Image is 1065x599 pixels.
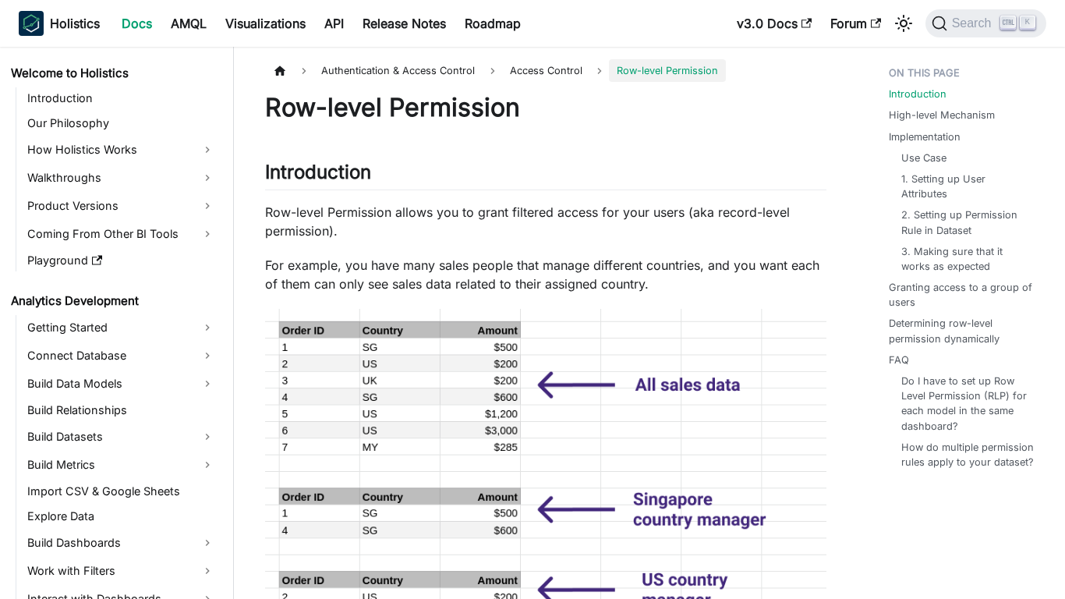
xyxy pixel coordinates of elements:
h1: Row-level Permission [265,92,826,123]
a: 2. Setting up Permission Rule in Dataset [901,207,1035,237]
a: v3.0 Docs [727,11,821,36]
kbd: K [1020,16,1035,30]
a: Connect Database [23,343,220,368]
a: Coming From Other BI Tools [23,222,220,246]
a: Build Datasets [23,424,220,449]
a: AMQL [161,11,216,36]
img: Holistics [19,11,44,36]
span: Authentication & Access Control [313,59,483,82]
a: Getting Started [23,315,220,340]
p: For example, you have many sales people that manage different countries, and you want each of the... [265,256,826,293]
a: Determining row-level permission dynamically [889,316,1041,346]
a: Our Philosophy [23,112,220,134]
a: Analytics Development [6,290,220,312]
a: Import CSV & Google Sheets [23,480,220,502]
b: Holistics [50,14,100,33]
a: Playground [23,250,220,271]
a: Product Versions [23,193,220,218]
nav: Breadcrumbs [265,59,826,82]
span: Search [947,16,1001,30]
a: Walkthroughs [23,165,220,190]
a: 3. Making sure that it works as expected [901,244,1035,274]
a: How do multiple permission rules apply to your dataset? [901,440,1035,470]
a: HolisticsHolistics [19,11,100,36]
a: Do I have to set up Row Level Permission (RLP) for each model in the same dashboard? [901,374,1035,434]
a: How Holistics Works [23,137,220,162]
span: Row-level Permission [609,59,726,82]
a: API [315,11,353,36]
a: Welcome to Holistics [6,62,220,84]
a: Granting access to a group of users [889,280,1041,310]
a: Build Metrics [23,452,220,477]
a: Introduction [23,87,220,109]
a: Explore Data [23,505,220,527]
a: Docs [112,11,161,36]
h2: Introduction [265,161,826,190]
a: FAQ [889,353,909,367]
a: Release Notes [353,11,455,36]
a: Access Control [502,59,590,82]
a: 1. Setting up User Attributes [901,172,1035,201]
button: Switch between dark and light mode (currently light mode) [891,11,916,36]
a: Build Relationships [23,399,220,421]
a: Build Dashboards [23,530,220,555]
button: Search (Ctrl+K) [925,9,1046,37]
a: Use Case [901,151,946,165]
a: Implementation [889,129,961,144]
a: Forum [821,11,890,36]
a: Visualizations [216,11,315,36]
a: Home page [265,59,295,82]
a: Work with Filters [23,558,220,583]
a: Roadmap [455,11,530,36]
a: High-level Mechanism [889,108,995,122]
p: Row-level Permission allows you to grant filtered access for your users (aka record-level permiss... [265,203,826,240]
a: Introduction [889,87,946,101]
span: Access Control [510,65,582,76]
a: Build Data Models [23,371,220,396]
